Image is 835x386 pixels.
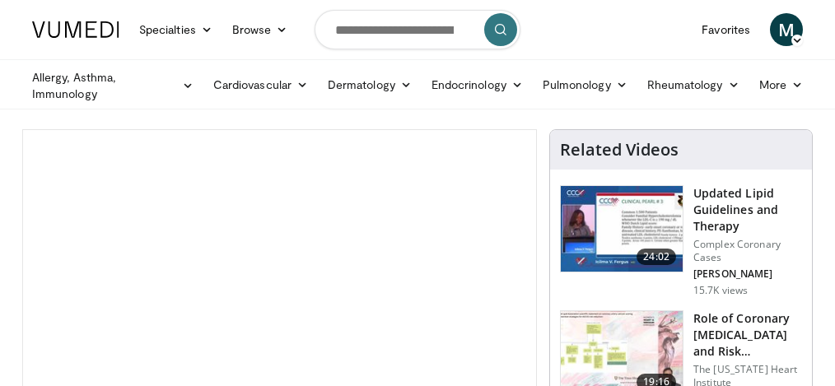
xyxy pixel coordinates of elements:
img: 77f671eb-9394-4acc-bc78-a9f077f94e00.150x105_q85_crop-smart_upscale.jpg [561,186,683,272]
span: 24:02 [637,249,676,265]
h4: Related Videos [560,140,679,160]
h3: Role of Coronary [MEDICAL_DATA] and Risk Stratification [693,310,802,360]
p: [PERSON_NAME] [693,267,802,281]
a: Rheumatology [637,68,749,101]
img: VuMedi Logo [32,21,119,38]
a: More [749,68,813,101]
h3: Updated Lipid Guidelines and Therapy [693,185,802,235]
a: Specialties [129,13,222,46]
a: Pulmonology [533,68,637,101]
a: 24:02 Updated Lipid Guidelines and Therapy Complex Coronary Cases [PERSON_NAME] 15.7K views [560,185,802,297]
a: M [770,13,803,46]
a: Dermatology [318,68,422,101]
p: 15.7K views [693,284,748,297]
p: Complex Coronary Cases [693,238,802,264]
a: Cardiovascular [203,68,318,101]
input: Search topics, interventions [315,10,520,49]
a: Favorites [692,13,760,46]
a: Browse [222,13,298,46]
a: Endocrinology [422,68,533,101]
a: Allergy, Asthma, Immunology [22,69,203,102]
